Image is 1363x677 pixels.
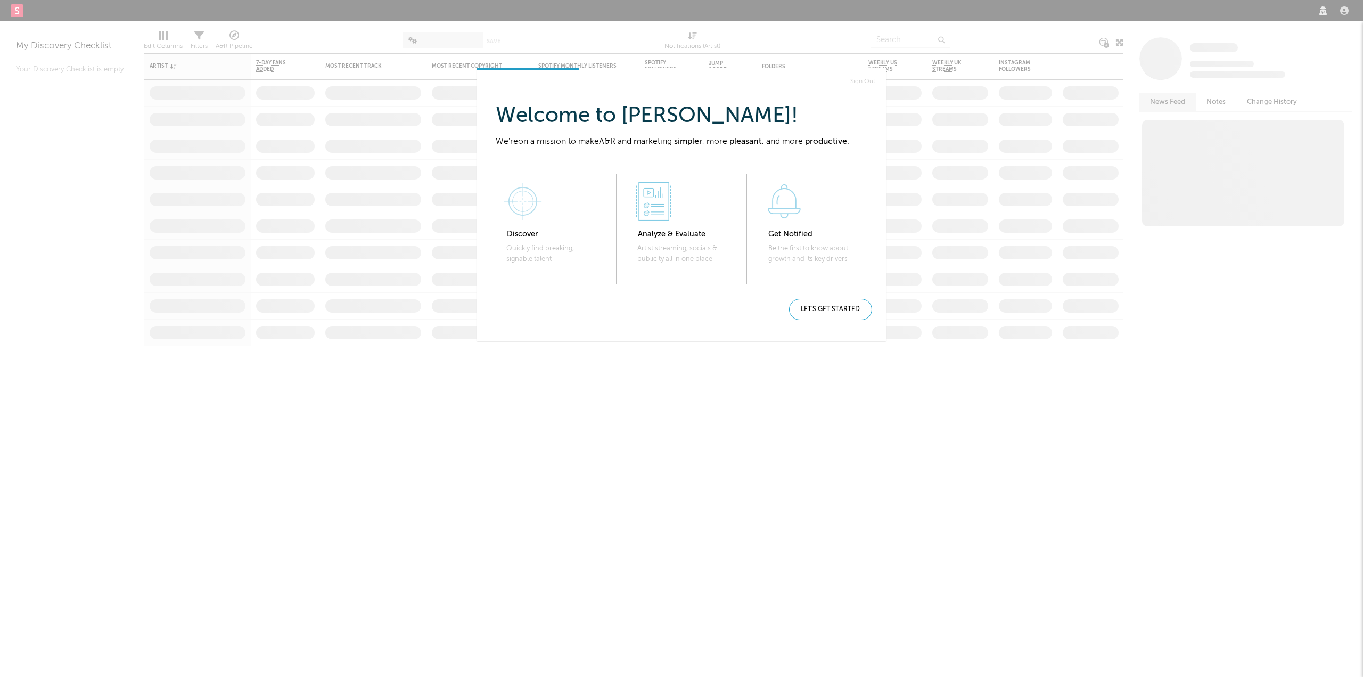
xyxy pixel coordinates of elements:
[504,243,606,264] p: Quickly find breaking, signable talent
[766,225,868,244] p: Get Notified
[674,137,702,146] span: simpler
[850,75,875,88] a: Sign Out
[635,225,737,244] p: Analyze & Evaluate
[496,105,877,127] h3: Welcome to [PERSON_NAME] !
[789,299,872,320] div: Let's get started
[729,137,762,146] span: pleasant
[805,137,847,146] span: productive
[496,135,877,148] p: We're on a mission to make A&R and marketing , more , and more .
[504,225,606,244] p: Discover
[766,243,868,264] p: Be the first to know about growth and its key drivers
[635,243,737,264] p: Artist streaming, socials & publicity all in one place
